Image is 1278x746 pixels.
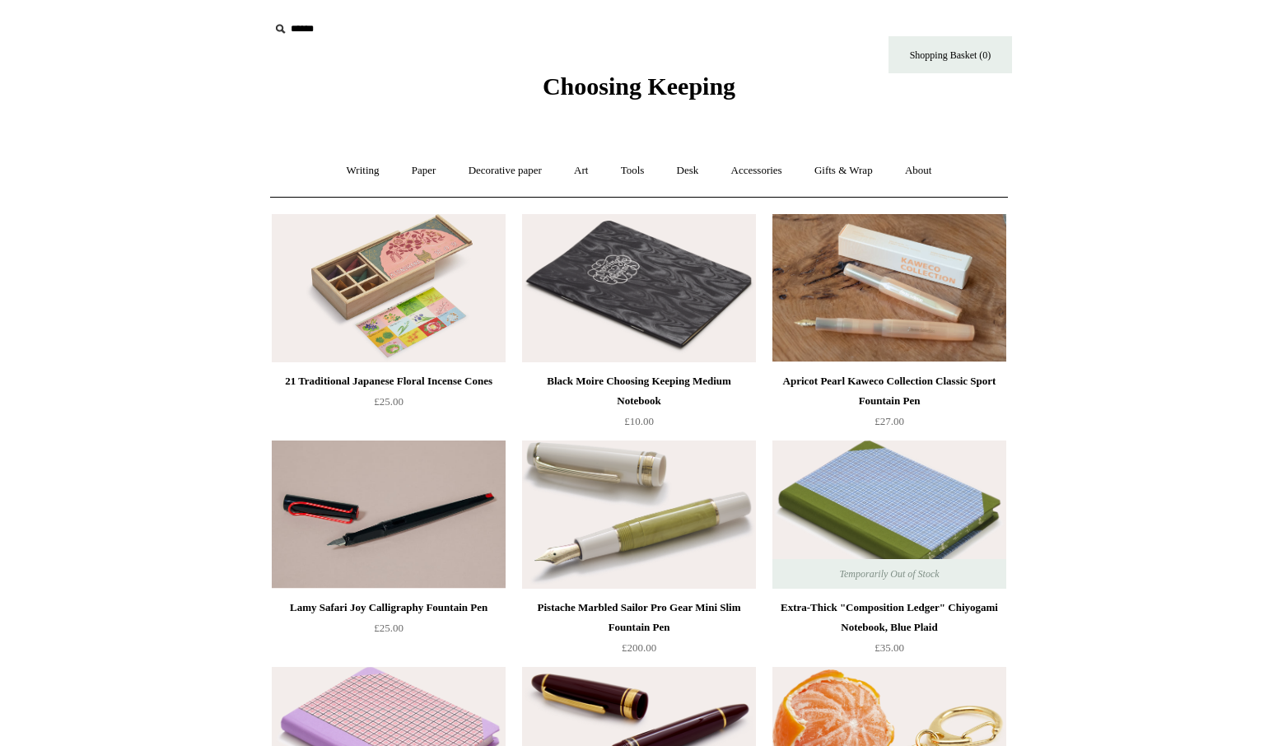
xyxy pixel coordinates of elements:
div: Black Moire Choosing Keeping Medium Notebook [526,371,752,411]
a: Paper [397,149,451,193]
span: £27.00 [875,415,904,427]
a: Shopping Basket (0) [889,36,1012,73]
img: Black Moire Choosing Keeping Medium Notebook [522,214,756,362]
a: Writing [332,149,394,193]
a: Accessories [716,149,797,193]
a: Tools [606,149,660,193]
a: Extra-Thick "Composition Ledger" Chiyogami Notebook, Blue Plaid £35.00 [772,598,1006,665]
img: Lamy Safari Joy Calligraphy Fountain Pen [272,441,506,589]
a: 21 Traditional Japanese Floral Incense Cones 21 Traditional Japanese Floral Incense Cones [272,214,506,362]
span: Choosing Keeping [543,72,735,100]
img: Extra-Thick "Composition Ledger" Chiyogami Notebook, Blue Plaid [772,441,1006,589]
span: £200.00 [622,641,656,654]
span: £25.00 [374,622,403,634]
div: Extra-Thick "Composition Ledger" Chiyogami Notebook, Blue Plaid [777,598,1002,637]
a: Apricot Pearl Kaweco Collection Classic Sport Fountain Pen £27.00 [772,371,1006,439]
div: 21 Traditional Japanese Floral Incense Cones [276,371,501,391]
img: 21 Traditional Japanese Floral Incense Cones [272,214,506,362]
a: Extra-Thick "Composition Ledger" Chiyogami Notebook, Blue Plaid Extra-Thick "Composition Ledger" ... [772,441,1006,589]
a: Lamy Safari Joy Calligraphy Fountain Pen Lamy Safari Joy Calligraphy Fountain Pen [272,441,506,589]
img: Apricot Pearl Kaweco Collection Classic Sport Fountain Pen [772,214,1006,362]
a: Choosing Keeping [543,86,735,97]
a: Decorative paper [454,149,557,193]
div: Pistache Marbled Sailor Pro Gear Mini Slim Fountain Pen [526,598,752,637]
a: Lamy Safari Joy Calligraphy Fountain Pen £25.00 [272,598,506,665]
a: About [890,149,947,193]
span: £10.00 [624,415,654,427]
img: Pistache Marbled Sailor Pro Gear Mini Slim Fountain Pen [522,441,756,589]
a: Apricot Pearl Kaweco Collection Classic Sport Fountain Pen Apricot Pearl Kaweco Collection Classi... [772,214,1006,362]
div: Apricot Pearl Kaweco Collection Classic Sport Fountain Pen [777,371,1002,411]
a: Black Moire Choosing Keeping Medium Notebook £10.00 [522,371,756,439]
a: Pistache Marbled Sailor Pro Gear Mini Slim Fountain Pen £200.00 [522,598,756,665]
a: Art [559,149,603,193]
span: Temporarily Out of Stock [823,559,955,589]
a: 21 Traditional Japanese Floral Incense Cones £25.00 [272,371,506,439]
a: Desk [662,149,714,193]
a: Gifts & Wrap [800,149,888,193]
a: Black Moire Choosing Keeping Medium Notebook Black Moire Choosing Keeping Medium Notebook [522,214,756,362]
a: Pistache Marbled Sailor Pro Gear Mini Slim Fountain Pen Pistache Marbled Sailor Pro Gear Mini Sli... [522,441,756,589]
span: £35.00 [875,641,904,654]
span: £25.00 [374,395,403,408]
div: Lamy Safari Joy Calligraphy Fountain Pen [276,598,501,618]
